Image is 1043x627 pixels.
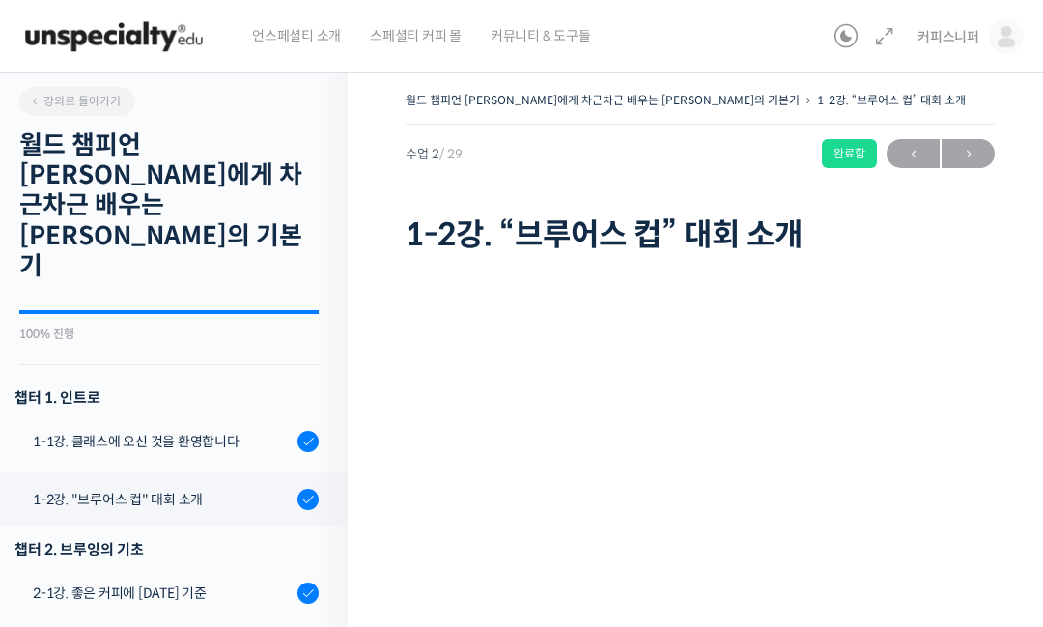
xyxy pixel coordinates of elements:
h3: 챕터 1. 인트로 [14,385,319,411]
a: 월드 챔피언 [PERSON_NAME]에게 차근차근 배우는 [PERSON_NAME]의 기본기 [406,93,800,107]
span: 수업 2 [406,148,463,160]
a: 다음→ [942,139,995,168]
div: 1-1강. 클래스에 오신 것을 환영합니다 [33,431,292,452]
div: 100% 진행 [19,328,319,340]
span: 강의로 돌아가기 [29,94,121,108]
div: 완료함 [822,139,877,168]
span: 커피스니퍼 [917,28,979,45]
h2: 월드 챔피언 [PERSON_NAME]에게 차근차근 배우는 [PERSON_NAME]의 기본기 [19,130,319,281]
div: 2-1강. 좋은 커피에 [DATE] 기준 [33,583,292,604]
a: 강의로 돌아가기 [19,87,135,116]
span: / 29 [439,146,463,162]
span: ← [887,141,940,167]
a: ←이전 [887,139,940,168]
a: 1-2강. “브루어스 컵” 대회 소개 [817,93,966,107]
div: 1-2강. "브루어스 컵" 대회 소개 [33,489,292,510]
h1: 1-2강. “브루어스 컵” 대회 소개 [406,216,995,253]
div: 챕터 2. 브루잉의 기초 [14,536,319,562]
span: → [942,141,995,167]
